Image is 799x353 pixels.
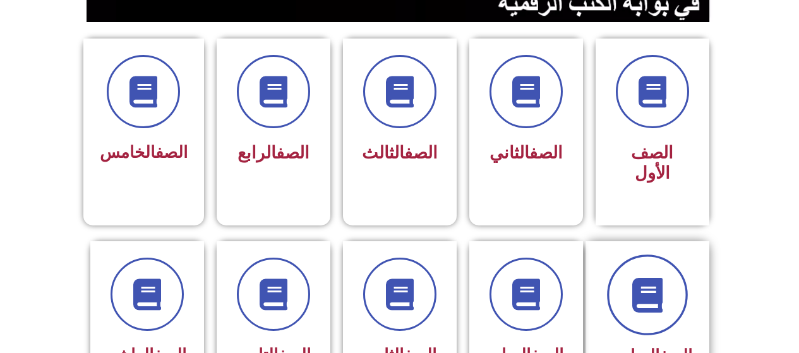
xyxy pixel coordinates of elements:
span: الصف الأول [631,143,673,183]
span: الخامس [100,143,188,162]
span: الثاني [490,143,563,163]
a: الصف [155,143,188,162]
a: الصف [276,143,309,163]
span: الرابع [237,143,309,163]
a: الصف [404,143,438,163]
a: الصف [529,143,563,163]
span: الثالث [362,143,438,163]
